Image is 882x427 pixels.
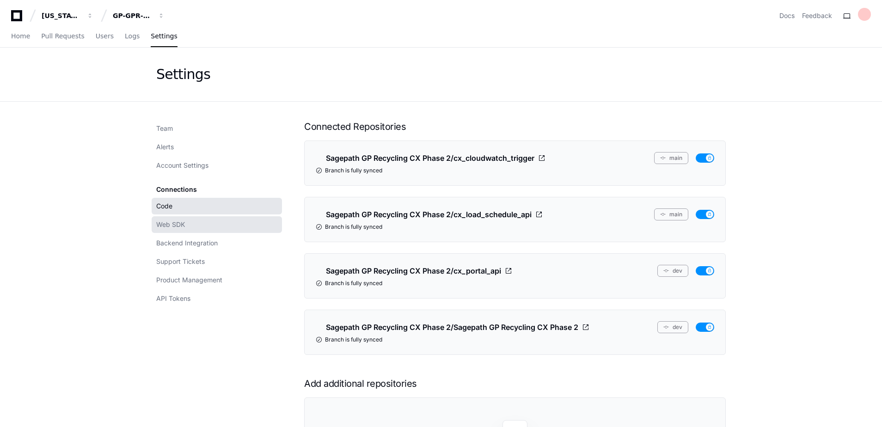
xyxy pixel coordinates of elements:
a: Backend Integration [152,235,282,251]
div: GP-GPR-CXPortal [113,11,153,20]
a: Team [152,120,282,137]
a: Web SDK [152,216,282,233]
a: Account Settings [152,157,282,174]
button: Feedback [802,11,832,20]
div: [US_STATE] Pacific [42,11,81,20]
span: Settings [151,33,177,39]
span: Alerts [156,142,174,152]
div: Branch is fully synced [316,336,714,343]
span: Sagepath GP Recycling CX Phase 2/Sagepath GP Recycling CX Phase 2 [326,322,578,333]
button: dev [657,321,688,333]
a: Home [11,26,30,47]
a: Code [152,198,282,214]
div: Branch is fully synced [316,167,714,174]
h1: Add additional repositories [304,377,726,390]
span: Team [156,124,173,133]
a: Docs [779,11,795,20]
div: Branch is fully synced [316,280,714,287]
a: Settings [151,26,177,47]
span: Sagepath GP Recycling CX Phase 2/cx_cloudwatch_trigger [326,152,534,164]
a: Users [96,26,114,47]
a: Support Tickets [152,253,282,270]
a: Alerts [152,139,282,155]
button: main [654,152,688,164]
span: API Tokens [156,294,190,303]
h1: Connected Repositories [304,120,726,133]
a: Sagepath GP Recycling CX Phase 2/cx_portal_api [316,265,512,277]
button: [US_STATE] Pacific [38,7,97,24]
div: Branch is fully synced [316,223,714,231]
span: Support Tickets [156,257,205,266]
span: Web SDK [156,220,185,229]
a: Sagepath GP Recycling CX Phase 2/cx_cloudwatch_trigger [316,152,545,164]
button: dev [657,265,688,277]
a: Logs [125,26,140,47]
a: Product Management [152,272,282,288]
button: GP-GPR-CXPortal [109,7,168,24]
button: main [654,208,688,220]
span: Pull Requests [41,33,84,39]
span: Backend Integration [156,238,218,248]
a: API Tokens [152,290,282,307]
span: Sagepath GP Recycling CX Phase 2/cx_load_schedule_api [326,209,532,220]
span: Code [156,201,172,211]
a: Sagepath GP Recycling CX Phase 2/Sagepath GP Recycling CX Phase 2 [316,321,589,333]
span: Home [11,33,30,39]
span: Product Management [156,275,222,285]
span: Sagepath GP Recycling CX Phase 2/cx_portal_api [326,265,501,276]
a: Sagepath GP Recycling CX Phase 2/cx_load_schedule_api [316,208,543,220]
span: Logs [125,33,140,39]
div: Settings [156,66,210,83]
span: Account Settings [156,161,208,170]
a: Pull Requests [41,26,84,47]
span: Users [96,33,114,39]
